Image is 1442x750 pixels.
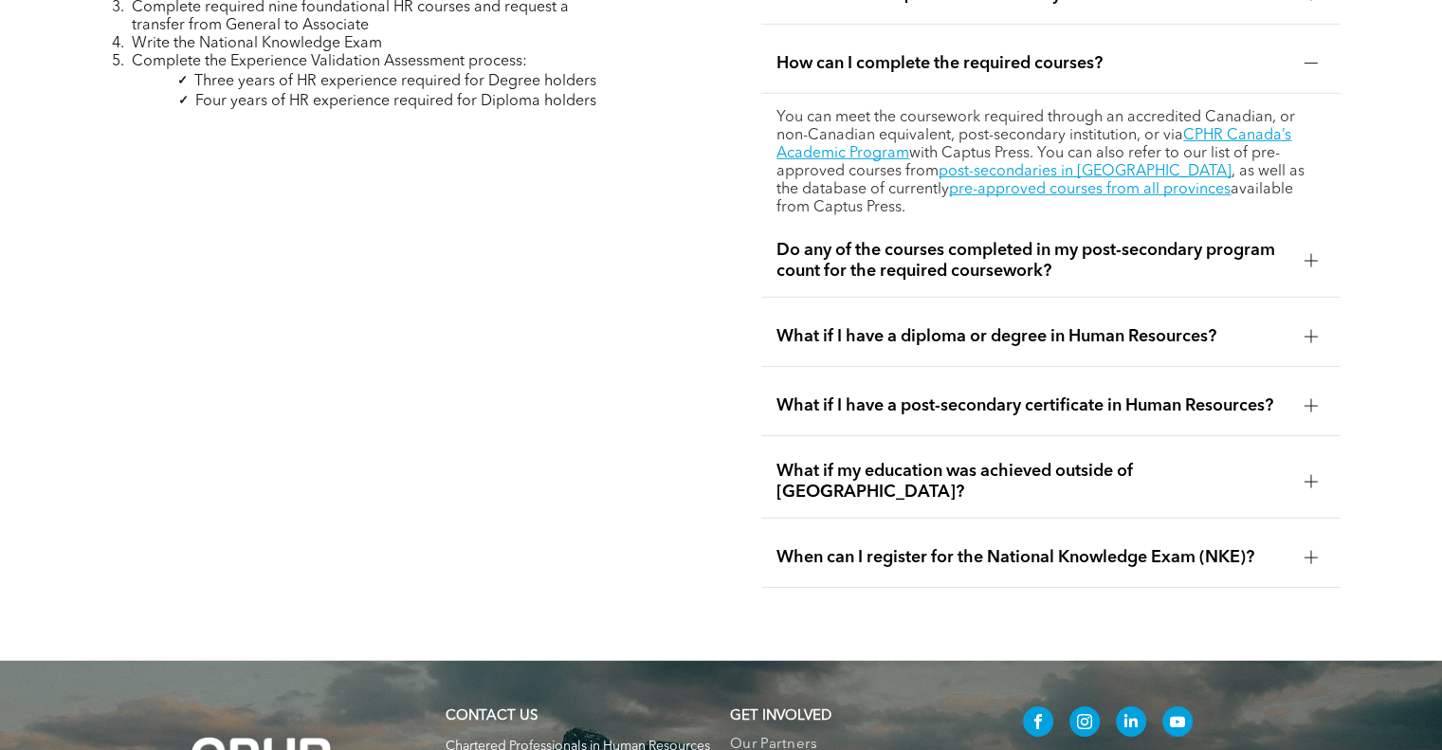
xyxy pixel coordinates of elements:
a: facebook [1023,706,1053,741]
span: When can I register for the National Knowledge Exam (NKE)? [776,547,1288,568]
span: Write the National Knowledge Exam [132,36,382,51]
span: GET INVOLVED [730,709,831,723]
a: CPHR Canada’s Academic Program [776,128,1291,161]
span: Do any of the courses completed in my post-secondary program count for the required coursework? [776,240,1288,282]
a: pre-approved courses from all provinces [949,182,1231,197]
a: linkedin [1116,706,1146,741]
span: How can I complete the required courses? [776,53,1288,74]
span: What if I have a post-secondary certificate in Human Resources? [776,395,1288,416]
p: You can meet the coursework required through an accredited Canadian, or non-Canadian equivalent, ... [776,109,1324,217]
a: post-secondaries in [GEOGRAPHIC_DATA] [939,164,1232,179]
a: instagram [1069,706,1100,741]
span: Four years of HR experience required for Diploma holders [195,94,596,109]
span: What if my education was achieved outside of [GEOGRAPHIC_DATA]? [776,461,1288,503]
span: What if I have a diploma or degree in Human Resources? [776,326,1288,347]
span: Complete the Experience Validation Assessment process: [132,54,527,69]
a: CONTACT US [446,709,538,723]
a: youtube [1162,706,1193,741]
span: Three years of HR experience required for Degree holders [194,74,596,89]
